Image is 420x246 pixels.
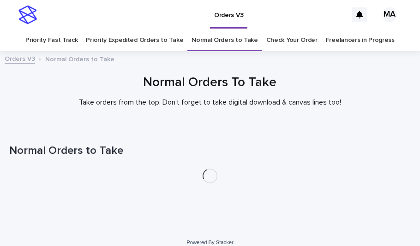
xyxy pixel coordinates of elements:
div: MA [382,7,397,22]
a: Priority Expedited Orders to Take [86,29,183,51]
a: Priority Fast Track [25,29,78,51]
h1: Normal Orders To Take [9,75,411,91]
a: Orders V3 [5,53,35,64]
h1: Normal Orders to Take [9,144,411,158]
img: stacker-logo-s-only.png [18,6,37,24]
a: Freelancers in Progress [326,29,395,51]
a: Normal Orders to Take [192,29,258,51]
a: Powered By Stacker [186,240,233,245]
a: Check Your Order [266,29,318,51]
p: Normal Orders to Take [45,53,114,64]
p: Take orders from the top. Don't forget to take digital download & canvas lines too! [25,98,395,107]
